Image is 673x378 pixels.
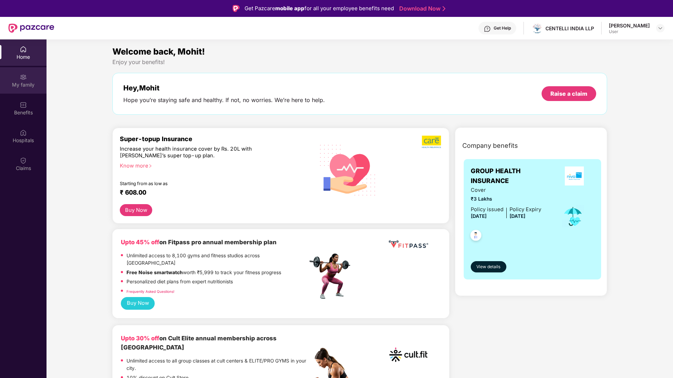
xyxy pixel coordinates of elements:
[387,238,430,251] img: fppp.png
[609,22,650,29] div: [PERSON_NAME]
[476,264,500,270] span: View details
[126,278,233,286] p: Personalized diet plans from expert nutritionists
[120,146,277,159] div: Increase your health insurance cover by Rs. 20L with [PERSON_NAME]’s super top-up plan.
[120,181,278,186] div: Starting from as low as
[148,164,152,168] span: right
[8,24,54,33] img: New Pazcare Logo
[121,297,155,310] button: Buy Now
[120,163,303,168] div: Know more
[123,84,325,92] div: Hey, Mohit
[20,74,27,81] img: svg+xml;base64,PHN2ZyB3aWR0aD0iMjAiIGhlaWdodD0iMjAiIHZpZXdCb3g9IjAgMCAyMCAyMCIgZmlsbD0ibm9uZSIgeG...
[126,252,308,267] p: Unlimited access to 8,100 gyms and fitness studios across [GEOGRAPHIC_DATA]
[565,166,584,185] img: insurerLogo
[462,141,518,151] span: Company benefits
[550,90,587,97] div: Raise a claim
[112,58,607,66] div: Enjoy your benefits!
[126,357,308,372] p: Unlimited access to all group classes at cult centers & ELITE/PRO GYMS in your city.
[657,25,663,31] img: svg+xml;base64,PHN2ZyBpZD0iRHJvcGRvd24tMzJ4MzIiIHhtbG5zPSJodHRwOi8vd3d3LnczLm9yZy8yMDAwL3N2ZyIgd2...
[471,195,541,203] span: ₹3 Lakhs
[471,261,506,272] button: View details
[609,29,650,34] div: User
[471,186,541,194] span: Cover
[126,269,281,277] p: worth ₹5,999 to track your fitness progress
[399,5,443,12] a: Download Now
[307,252,357,301] img: fpp.png
[422,135,442,149] img: b5dec4f62d2307b9de63beb79f102df3.png
[20,46,27,53] img: svg+xml;base64,PHN2ZyBpZD0iSG9tZSIgeG1sbnM9Imh0dHA6Ly93d3cudzMub3JnLzIwMDAvc3ZnIiB3aWR0aD0iMjAiIG...
[471,206,504,214] div: Policy issued
[120,135,308,143] div: Super-topup Insurance
[233,5,240,12] img: Logo
[494,25,511,31] div: Get Help
[532,23,542,33] img: image001%20(5).png
[471,213,487,219] span: [DATE]
[20,101,27,108] img: svg+xml;base64,PHN2ZyBpZD0iQmVuZWZpdHMiIHhtbG5zPSJodHRwOi8vd3d3LnczLm9yZy8yMDAwL3N2ZyIgd2lkdGg9Ij...
[314,136,382,204] img: svg+xml;base64,PHN2ZyB4bWxucz0iaHR0cDovL3d3dy53My5vcmcvMjAwMC9zdmciIHhtbG5zOnhsaW5rPSJodHRwOi8vd3...
[123,96,325,104] div: Hope you’re staying safe and healthy. If not, no worries. We’re here to help.
[510,206,541,214] div: Policy Expiry
[510,213,525,219] span: [DATE]
[562,205,585,228] img: icon
[120,204,152,216] button: Buy Now
[20,129,27,136] img: svg+xml;base64,PHN2ZyBpZD0iSG9zcGl0YWxzIiB4bWxucz0iaHR0cDovL3d3dy53My5vcmcvMjAwMC9zdmciIHdpZHRoPS...
[112,46,205,57] span: Welcome back, Mohit!
[126,289,174,294] a: Frequently Asked Questions!
[484,25,491,32] img: svg+xml;base64,PHN2ZyBpZD0iSGVscC0zMngzMiIgeG1sbnM9Imh0dHA6Ly93d3cudzMub3JnLzIwMDAvc3ZnIiB3aWR0aD...
[387,334,430,376] img: cult.png
[121,239,277,246] b: on Fitpass pro annual membership plan
[471,166,555,186] span: GROUP HEALTH INSURANCE
[275,5,304,12] strong: mobile app
[467,228,484,245] img: svg+xml;base64,PHN2ZyB4bWxucz0iaHR0cDovL3d3dy53My5vcmcvMjAwMC9zdmciIHdpZHRoPSI0OC45NDMiIGhlaWdodD...
[545,25,594,32] div: CENTELLI INDIA LLP
[121,335,277,351] b: on Cult Elite annual membership across [GEOGRAPHIC_DATA]
[121,239,159,246] b: Upto 45% off
[20,157,27,164] img: svg+xml;base64,PHN2ZyBpZD0iQ2xhaW0iIHhtbG5zPSJodHRwOi8vd3d3LnczLm9yZy8yMDAwL3N2ZyIgd2lkdGg9IjIwIi...
[120,189,301,197] div: ₹ 608.00
[126,270,183,275] strong: Free Noise smartwatch
[245,4,394,13] div: Get Pazcare for all your employee benefits need
[121,335,159,342] b: Upto 30% off
[443,5,445,12] img: Stroke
